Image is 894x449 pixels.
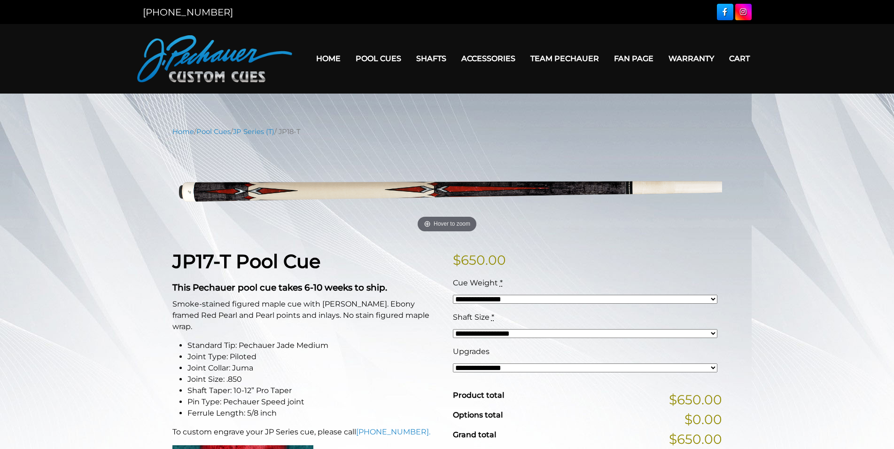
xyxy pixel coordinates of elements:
[172,144,722,236] img: jp18-T.png
[454,47,523,71] a: Accessories
[491,313,494,322] abbr: required
[187,408,442,419] li: Ferrule Length: 5/8 inch
[137,35,292,82] img: Pechauer Custom Cues
[172,426,442,438] p: To custom engrave your JP Series cue, please call
[172,127,194,136] a: Home
[409,47,454,71] a: Shafts
[187,396,442,408] li: Pin Type: Pechauer Speed joint
[453,410,503,419] span: Options total
[684,410,722,429] span: $0.00
[500,278,503,287] abbr: required
[187,340,442,351] li: Standard Tip: Pechauer Jade Medium
[453,313,490,322] span: Shaft Size
[172,126,722,137] nav: Breadcrumb
[661,47,722,71] a: Warranty
[196,127,231,136] a: Pool Cues
[669,390,722,410] span: $650.00
[187,362,442,374] li: Joint Collar: Juma
[453,430,496,439] span: Grand total
[453,252,461,268] span: $
[309,47,348,71] a: Home
[187,374,442,385] li: Joint Size: .850
[348,47,409,71] a: Pool Cues
[722,47,757,71] a: Cart
[187,351,442,362] li: Joint Type: Piloted
[172,144,722,236] a: Hover to zoom
[233,127,274,136] a: JP Series (T)
[453,347,490,356] span: Upgrades
[453,391,504,400] span: Product total
[172,299,442,332] p: Smoke-stained figured maple cue with [PERSON_NAME]. Ebony framed Red Pearl and Pearl points and i...
[669,429,722,449] span: $650.00
[143,7,233,18] a: [PHONE_NUMBER]
[453,278,498,287] span: Cue Weight
[172,250,320,273] strong: JP17-T Pool Cue
[172,282,387,293] strong: This Pechauer pool cue takes 6-10 weeks to ship.
[356,427,430,436] a: [PHONE_NUMBER].
[187,385,442,396] li: Shaft Taper: 10-12” Pro Taper
[453,252,506,268] bdi: 650.00
[523,47,606,71] a: Team Pechauer
[606,47,661,71] a: Fan Page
